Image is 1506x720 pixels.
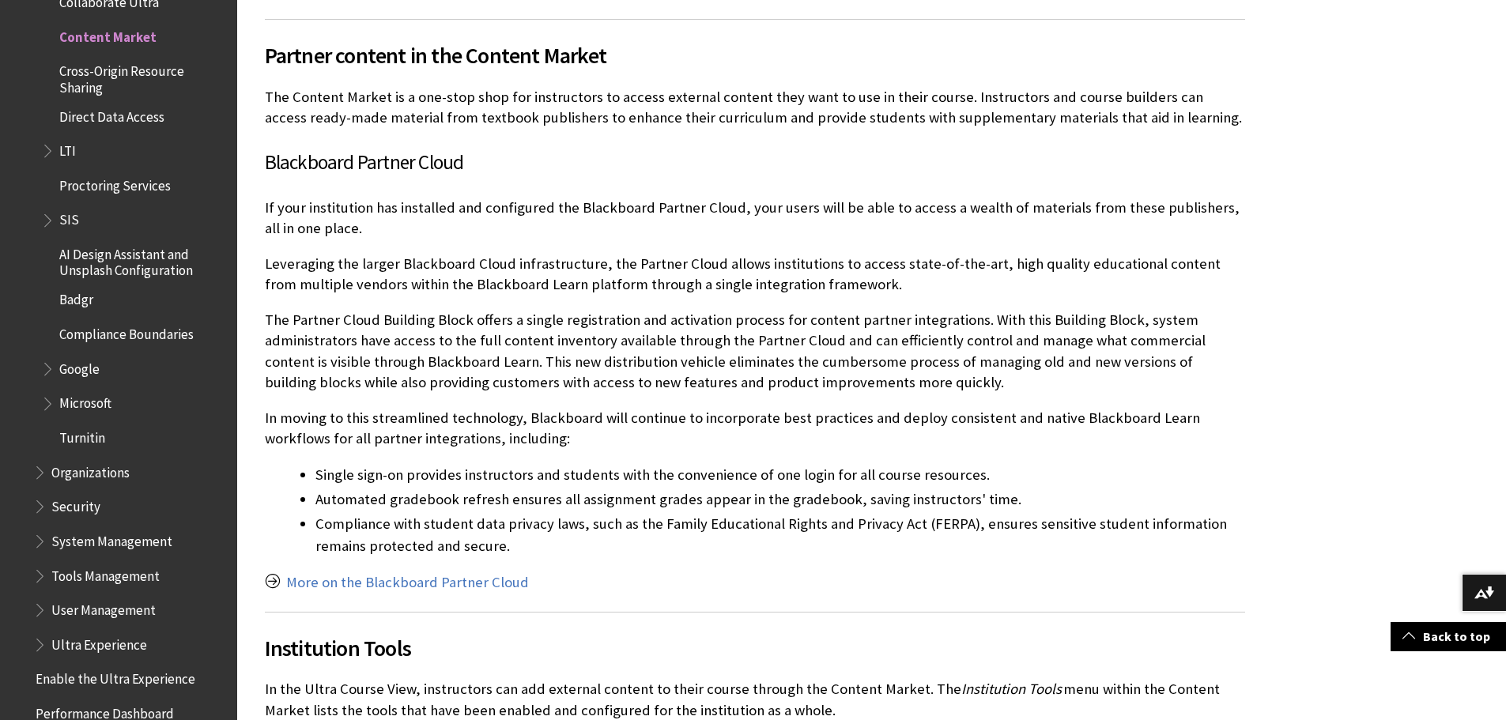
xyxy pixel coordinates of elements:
span: Security [51,493,100,515]
span: System Management [51,528,172,549]
span: Partner content in the Content Market [265,39,1245,72]
a: More on the Blackboard Partner Cloud [286,573,529,592]
span: Organizations [51,459,130,481]
p: If your institution has installed and configured the Blackboard Partner Cloud, your users will be... [265,198,1245,239]
p: The Content Market is a one-stop shop for instructors to access external content they want to use... [265,87,1245,128]
span: Institution Tools [265,631,1245,665]
span: Enable the Ultra Experience [36,666,195,688]
span: AI Design Assistant and Unsplash Configuration [59,241,226,278]
li: Single sign-on provides instructors and students with the convenience of one login for all course... [315,464,1245,486]
p: In moving to this streamlined technology, Blackboard will continue to incorporate best practices ... [265,408,1245,449]
li: Automated gradebook refresh ensures all assignment grades appear in the gradebook, saving instruc... [315,488,1245,511]
span: LTI [59,138,76,159]
p: The Partner Cloud Building Block offers a single registration and activation process for content ... [265,310,1245,393]
span: Tools Management [51,563,160,584]
h3: Blackboard Partner Cloud [265,148,1245,178]
span: Proctoring Services [59,172,171,194]
span: Content Market [59,24,157,45]
span: Cross-Origin Resource Sharing [59,58,226,96]
span: Google [59,356,100,377]
p: Leveraging the larger Blackboard Cloud infrastructure, the Partner Cloud allows institutions to a... [265,254,1245,295]
span: Microsoft [59,390,111,412]
li: Compliance with student data privacy laws, such as the Family Educational Rights and Privacy Act ... [315,513,1245,557]
span: User Management [51,597,156,618]
span: Ultra Experience [51,631,147,653]
p: In the Ultra Course View, instructors can add external content to their course through the Conten... [265,679,1245,720]
a: Back to top [1391,622,1506,651]
span: Badgr [59,287,93,308]
span: Direct Data Access [59,104,164,125]
span: SIS [59,207,79,228]
span: Institution Tools [961,680,1062,698]
span: Compliance Boundaries [59,321,194,342]
span: Turnitin [59,424,105,446]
